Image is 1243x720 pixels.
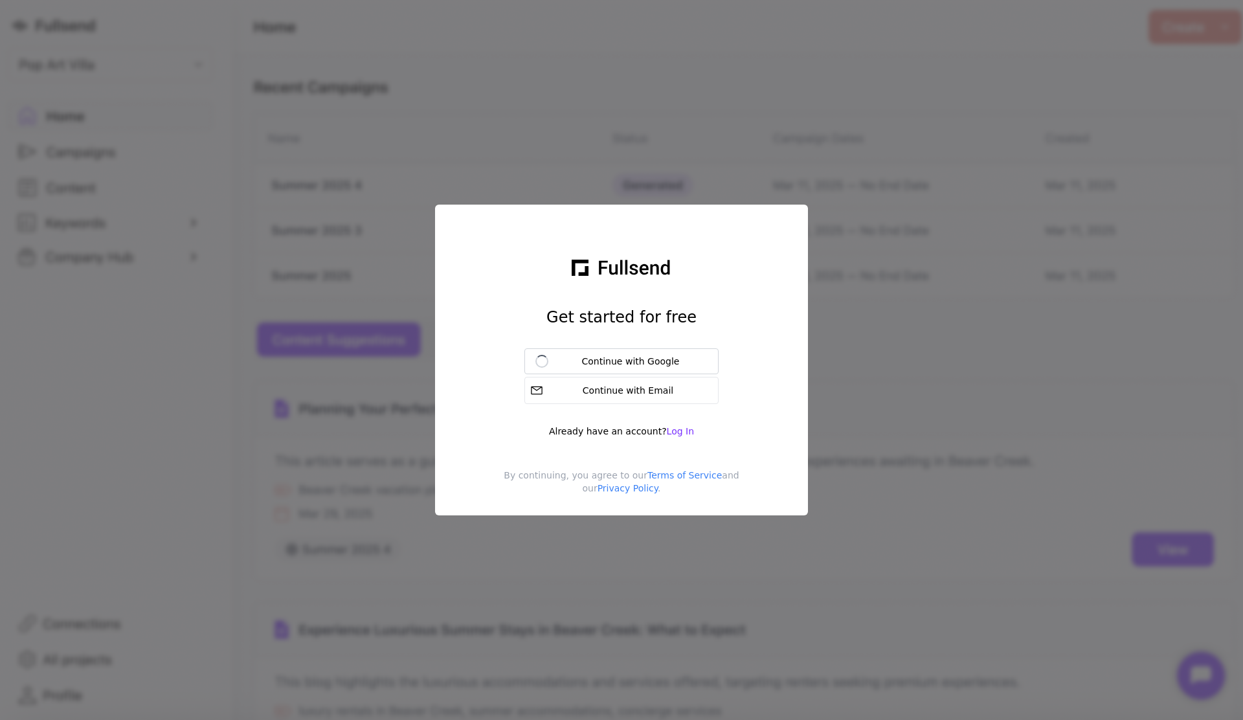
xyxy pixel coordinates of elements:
button: Continue with Google [524,348,719,374]
a: Privacy Policy [598,483,658,493]
button: Continue with Email [524,377,719,404]
a: Terms of Service [647,470,722,480]
div: By continuing, you agree to our and our . [445,469,798,505]
h1: Get started for free [546,307,697,328]
div: Already have an account? [549,425,694,438]
div: Continue with Email [548,384,713,397]
div: Continue with Google [554,355,708,368]
span: Log In [667,426,694,436]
